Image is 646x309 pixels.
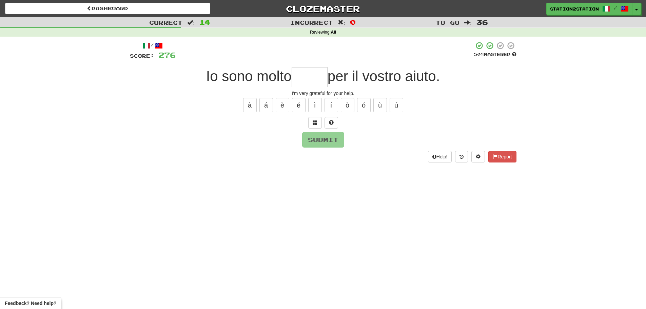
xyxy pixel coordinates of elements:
span: per il vostro aiuto. [328,68,440,84]
button: Round history (alt+y) [455,151,468,162]
div: / [130,41,176,50]
button: è [276,98,289,112]
button: á [259,98,273,112]
span: 276 [158,51,176,59]
span: Incorrect [290,19,333,26]
button: ì [308,98,322,112]
span: Correct [149,19,182,26]
strong: All [331,30,336,35]
button: ú [390,98,403,112]
button: Submit [302,132,344,148]
span: 14 [199,18,210,26]
span: / [614,5,617,10]
button: à [243,98,257,112]
button: Single letter hint - you only get 1 per sentence and score half the points! alt+h [325,117,338,129]
span: Open feedback widget [5,300,56,307]
button: ù [373,98,387,112]
button: Switch sentence to multiple choice alt+p [308,117,322,129]
button: Report [488,151,516,162]
span: 36 [476,18,488,26]
button: í [325,98,338,112]
button: ò [341,98,354,112]
a: Dashboard [5,3,210,14]
span: : [338,20,345,25]
span: 50 % [474,52,484,57]
span: Station2Station [550,6,599,12]
span: Io sono molto [206,68,292,84]
a: Station2Station / [546,3,632,15]
span: Score: [130,53,154,59]
span: To go [436,19,459,26]
button: é [292,98,306,112]
div: Mastered [474,52,516,58]
span: 0 [350,18,356,26]
span: : [187,20,195,25]
a: Clozemaster [220,3,426,15]
button: ó [357,98,371,112]
span: : [464,20,472,25]
div: I'm very grateful for your help. [130,90,516,97]
button: Help! [428,151,452,162]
